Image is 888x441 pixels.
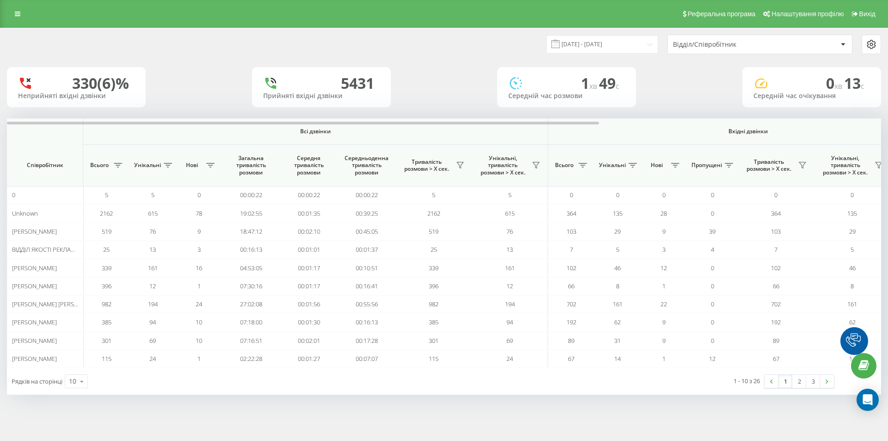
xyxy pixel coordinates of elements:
[673,41,783,49] div: Відділ/Співробітник
[148,300,158,308] span: 194
[12,209,38,217] span: Unknown
[505,209,515,217] span: 615
[711,336,714,345] span: 0
[570,191,573,199] span: 0
[844,73,864,93] span: 13
[431,245,437,254] span: 25
[616,191,619,199] span: 0
[12,377,62,385] span: Рядків на сторінці
[222,295,280,313] td: 27:02:08
[102,318,111,326] span: 385
[432,191,435,199] span: 5
[660,264,667,272] span: 12
[280,186,338,204] td: 00:00:22
[505,264,515,272] span: 161
[861,81,864,91] span: c
[614,227,621,236] span: 29
[614,354,621,363] span: 14
[660,300,667,308] span: 22
[149,354,156,363] span: 24
[834,81,844,91] span: хв
[149,227,156,236] span: 76
[614,336,621,345] span: 31
[570,245,573,254] span: 7
[849,227,856,236] span: 29
[149,336,156,345] span: 69
[616,81,619,91] span: c
[859,10,876,18] span: Вихід
[826,73,844,93] span: 0
[506,354,513,363] span: 24
[660,209,667,217] span: 28
[505,300,515,308] span: 194
[102,264,111,272] span: 339
[12,354,57,363] span: [PERSON_NAME]
[338,277,395,295] td: 00:16:41
[506,336,513,345] span: 69
[105,191,108,199] span: 5
[102,282,111,290] span: 396
[338,223,395,241] td: 00:45:05
[688,10,756,18] span: Реферальна програма
[849,318,856,326] span: 62
[771,209,781,217] span: 364
[506,227,513,236] span: 76
[568,282,574,290] span: 66
[222,223,280,241] td: 18:47:12
[196,209,202,217] span: 78
[773,354,779,363] span: 67
[771,300,781,308] span: 702
[589,81,599,91] span: хв
[613,209,623,217] span: 135
[429,227,438,236] span: 519
[506,245,513,254] span: 13
[222,204,280,222] td: 19:02:55
[338,241,395,259] td: 00:01:37
[12,227,57,236] span: [PERSON_NAME]
[280,241,338,259] td: 00:01:01
[72,75,129,92] div: 330 (6)%
[196,264,202,272] span: 16
[12,264,57,272] span: [PERSON_NAME]
[771,227,781,236] span: 103
[197,282,201,290] span: 1
[149,245,156,254] span: 13
[100,209,113,217] span: 2162
[338,350,395,368] td: 00:07:07
[102,300,111,308] span: 982
[662,245,666,254] span: 3
[753,92,870,100] div: Середній час очікування
[709,227,715,236] span: 39
[229,155,273,176] span: Загальна тривалість розмови
[711,318,714,326] span: 0
[429,354,438,363] span: 115
[645,161,668,169] span: Нові
[197,245,201,254] span: 3
[734,376,760,385] div: 1 - 10 з 26
[341,75,374,92] div: 5431
[771,264,781,272] span: 102
[599,161,626,169] span: Унікальні
[222,259,280,277] td: 04:53:05
[280,332,338,350] td: 00:02:01
[280,259,338,277] td: 00:01:17
[263,92,380,100] div: Прийняті вхідні дзвінки
[506,282,513,290] span: 12
[429,336,438,345] span: 301
[103,245,110,254] span: 25
[338,204,395,222] td: 00:39:25
[567,300,576,308] span: 702
[280,277,338,295] td: 00:01:17
[662,191,666,199] span: 0
[792,375,806,388] a: 2
[567,264,576,272] span: 102
[806,375,820,388] a: 3
[851,191,854,199] span: 0
[338,295,395,313] td: 00:55:56
[148,264,158,272] span: 161
[773,282,779,290] span: 66
[711,245,714,254] span: 4
[774,191,777,199] span: 0
[345,155,388,176] span: Середньоденна тривалість розмови
[613,300,623,308] span: 161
